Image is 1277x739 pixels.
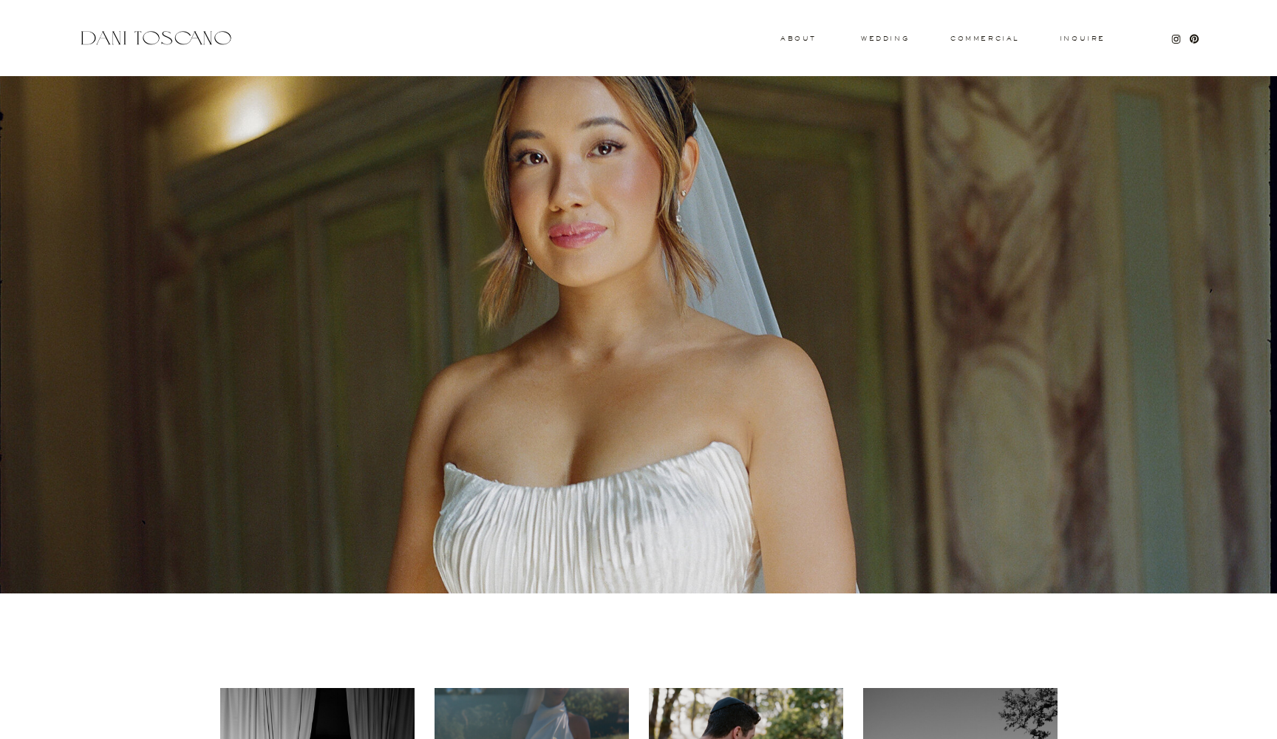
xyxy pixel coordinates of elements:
[861,35,909,41] a: wedding
[950,35,1018,41] a: commercial
[1059,35,1106,43] a: Inquire
[780,35,813,41] a: About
